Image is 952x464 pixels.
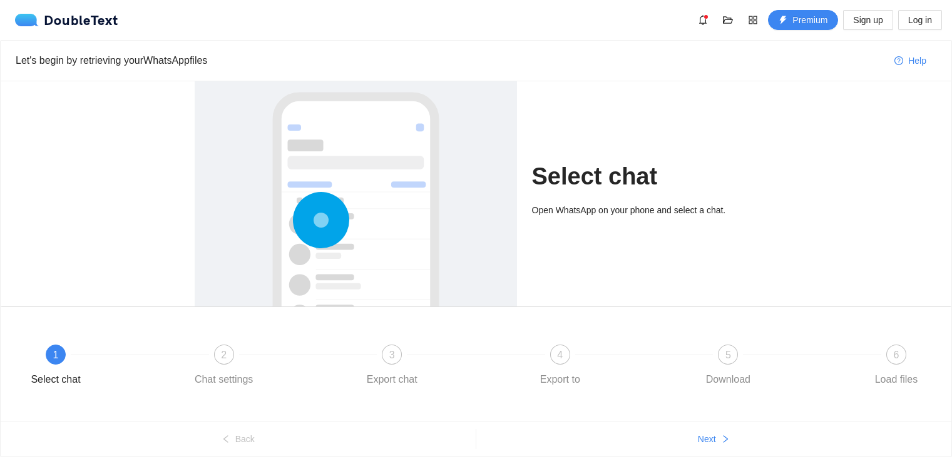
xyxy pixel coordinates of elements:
[221,350,227,360] span: 2
[721,435,730,445] span: right
[195,370,253,390] div: Chat settings
[908,13,932,27] span: Log in
[894,350,899,360] span: 6
[792,13,827,27] span: Premium
[53,350,59,360] span: 1
[476,429,952,449] button: Nextright
[356,345,524,390] div: 3Export chat
[725,350,731,360] span: 5
[367,370,417,390] div: Export chat
[532,203,758,217] div: Open WhatsApp on your phone and select a chat.
[698,432,716,446] span: Next
[908,54,926,68] span: Help
[694,15,712,25] span: bell
[706,370,750,390] div: Download
[744,15,762,25] span: appstore
[884,51,936,71] button: question-circleHelp
[16,53,884,68] div: Let's begin by retrieving your WhatsApp files
[15,14,118,26] div: DoubleText
[15,14,44,26] img: logo
[1,429,476,449] button: leftBack
[557,350,563,360] span: 4
[31,370,80,390] div: Select chat
[540,370,580,390] div: Export to
[768,10,838,30] button: thunderboltPremium
[389,350,395,360] span: 3
[188,345,356,390] div: 2Chat settings
[524,345,692,390] div: 4Export to
[532,162,758,191] h1: Select chat
[19,345,188,390] div: 1Select chat
[719,15,737,25] span: folder-open
[875,370,918,390] div: Load files
[692,345,860,390] div: 5Download
[15,14,118,26] a: logoDoubleText
[718,10,738,30] button: folder-open
[898,10,942,30] button: Log in
[779,16,787,26] span: thunderbolt
[743,10,763,30] button: appstore
[894,56,903,66] span: question-circle
[860,345,933,390] div: 6Load files
[843,10,893,30] button: Sign up
[693,10,713,30] button: bell
[853,13,883,27] span: Sign up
